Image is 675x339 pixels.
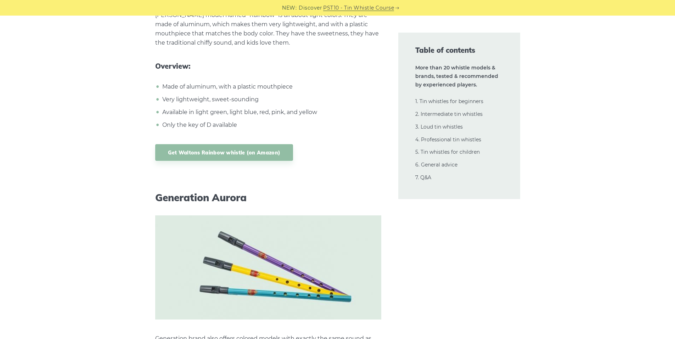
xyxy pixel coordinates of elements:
a: 7. Q&A [415,174,431,181]
a: 3. Loud tin whistles [415,124,463,130]
span: Discover [299,4,322,12]
a: Get Waltons Rainbow whistle (on Amazon) [155,144,293,161]
span: NEW: [282,4,297,12]
span: Table of contents [415,45,503,55]
a: 1. Tin whistles for beginners [415,98,483,104]
li: Very lightweight, sweet-sounding [161,95,381,104]
p: [PERSON_NAME] model named “Rainbow” is all about light colors. They are made of aluminum, which m... [155,11,381,47]
strong: More than 20 whistle models & brands, tested & recommended by experienced players. [415,64,498,88]
a: 5. Tin whistles for children [415,149,480,155]
a: 2. Intermediate tin whistles [415,111,483,117]
span: Overview: [155,62,381,70]
h3: Generation Aurora [155,192,381,204]
li: Only the key of D available [161,120,381,130]
li: Made of aluminum, with a plastic mouthpiece [161,82,381,91]
img: Generation Aurora tin whistle [155,215,381,320]
a: PST10 - Tin Whistle Course [323,4,394,12]
li: Available in light green, light blue, red, pink, and yellow [161,108,381,117]
a: 4. Professional tin whistles [415,136,481,143]
a: 6. General advice [415,162,457,168]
